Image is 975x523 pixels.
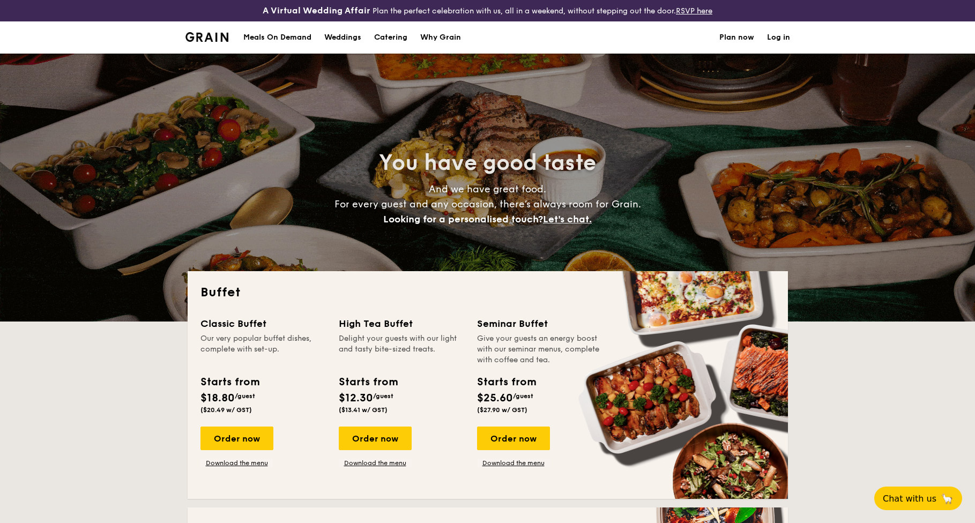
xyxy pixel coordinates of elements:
div: Seminar Buffet [477,316,602,331]
a: Plan now [719,21,754,54]
span: ($13.41 w/ GST) [339,406,388,414]
h2: Buffet [200,284,775,301]
div: Starts from [200,374,259,390]
a: Log in [767,21,790,54]
span: $25.60 [477,392,513,405]
div: Why Grain [420,21,461,54]
span: /guest [235,392,255,400]
div: Order now [339,427,412,450]
div: Weddings [324,21,361,54]
a: Catering [368,21,414,54]
button: Chat with us🦙 [874,487,962,510]
img: Grain [185,32,229,42]
a: RSVP here [676,6,712,16]
div: Starts from [477,374,535,390]
span: 🦙 [941,492,954,505]
span: Let's chat. [543,213,592,225]
div: Our very popular buffet dishes, complete with set-up. [200,333,326,365]
span: /guest [513,392,533,400]
span: $12.30 [339,392,373,405]
h1: Catering [374,21,407,54]
span: $18.80 [200,392,235,405]
span: ($27.90 w/ GST) [477,406,527,414]
div: Classic Buffet [200,316,326,331]
div: Starts from [339,374,397,390]
div: Delight your guests with our light and tasty bite-sized treats. [339,333,464,365]
div: Give your guests an energy boost with our seminar menus, complete with coffee and tea. [477,333,602,365]
h4: A Virtual Wedding Affair [263,4,370,17]
div: High Tea Buffet [339,316,464,331]
div: Order now [477,427,550,450]
div: Plan the perfect celebration with us, all in a weekend, without stepping out the door. [179,4,797,17]
div: Order now [200,427,273,450]
div: Meals On Demand [243,21,311,54]
a: Download the menu [477,459,550,467]
a: Weddings [318,21,368,54]
span: ($20.49 w/ GST) [200,406,252,414]
a: Download the menu [339,459,412,467]
a: Why Grain [414,21,467,54]
a: Logotype [185,32,229,42]
span: Chat with us [883,494,936,504]
a: Meals On Demand [237,21,318,54]
span: /guest [373,392,393,400]
a: Download the menu [200,459,273,467]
